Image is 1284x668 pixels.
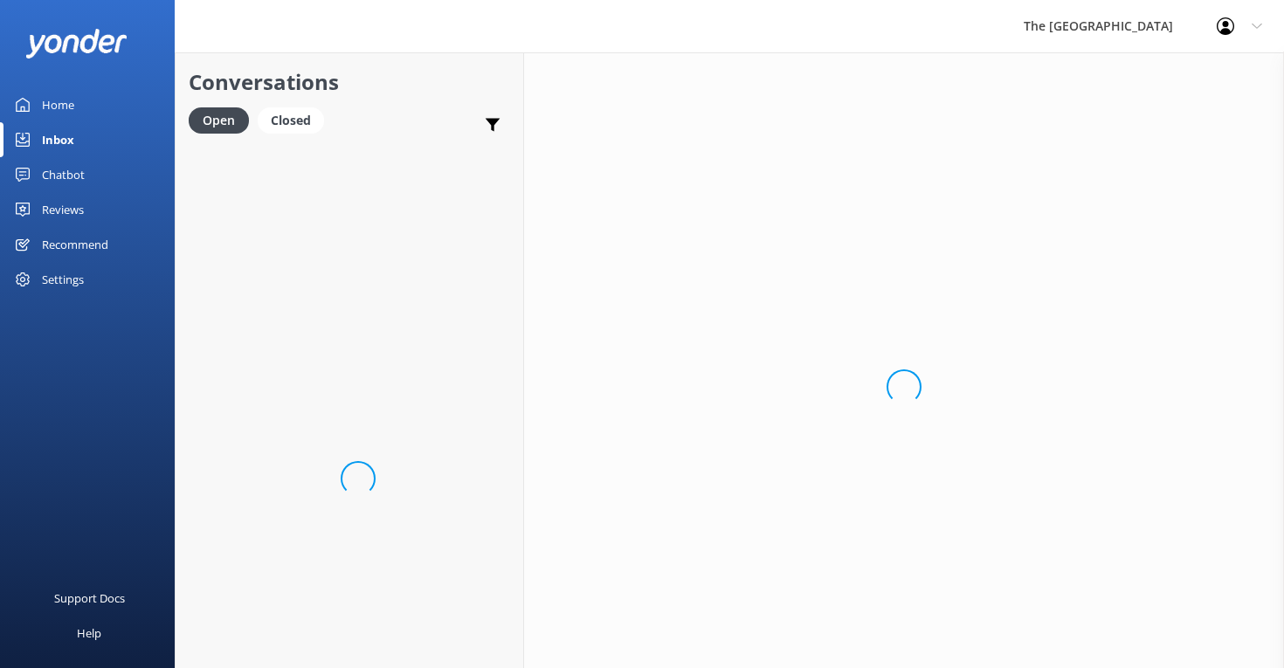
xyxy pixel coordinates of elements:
div: Home [42,87,74,122]
h2: Conversations [189,65,510,99]
div: Help [77,616,101,651]
div: Recommend [42,227,108,262]
div: Reviews [42,192,84,227]
div: Open [189,107,249,134]
img: yonder-white-logo.png [26,29,127,58]
div: Closed [258,107,324,134]
div: Settings [42,262,84,297]
div: Support Docs [54,581,125,616]
a: Open [189,110,258,129]
a: Closed [258,110,333,129]
div: Inbox [42,122,74,157]
div: Chatbot [42,157,85,192]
